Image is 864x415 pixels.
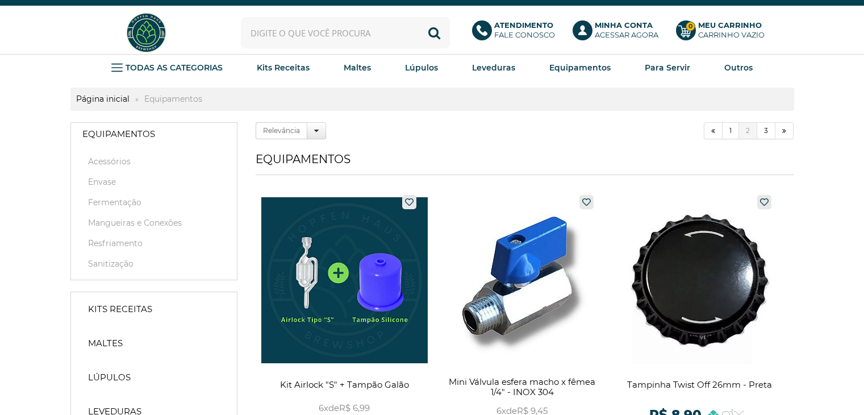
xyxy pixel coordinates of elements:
strong: Lúpulos [405,63,438,73]
strong: Lúpulos [88,372,131,383]
a: Leveduras [472,59,515,76]
a: Lúpulos [405,59,438,76]
a: Minha ContaAcessar agora [573,20,665,45]
strong: Kits Receitas [88,304,152,315]
label: Relevância [256,122,307,139]
strong: Maltes [88,338,123,349]
a: Kits Receitas [257,59,310,76]
strong: Maltes [344,63,371,73]
a: Outros [724,59,753,76]
a: 2 [739,122,757,139]
a: Para Servir [645,59,690,76]
p: Fale conosco [494,20,555,40]
a: Maltes [77,332,231,355]
strong: Equipamentos [139,94,208,104]
img: Hopfen Haus BrewShop [125,11,168,54]
a: Equipamentos [71,123,237,146]
strong: Kits Receitas [257,63,310,73]
button: Buscar [419,17,450,48]
a: Maltes [344,59,371,76]
strong: Equipamentos [82,128,155,140]
a: Sanitização [82,258,226,269]
strong: 0 [686,22,695,31]
strong: Equipamentos [549,63,611,73]
strong: Outros [724,63,753,73]
div: Carrinho Vazio [698,30,765,40]
a: Página inicial [70,94,135,104]
h1: Equipamentos [256,152,794,175]
a: Lúpulos [77,366,231,389]
a: AtendimentoFale conosco [472,20,561,45]
a: Acessórios [82,156,226,167]
input: Digite o que você procura [241,17,450,48]
a: 1 [723,122,739,139]
a: Mangueiras e Conexões [82,217,226,229]
b: Minha Conta [595,20,653,30]
strong: TODAS AS CATEGORIAS [126,63,223,73]
a: 3 [757,122,775,139]
strong: Leveduras [472,63,515,73]
a: Kits Receitas [77,298,231,321]
p: Acessar agora [595,20,658,40]
a: TODAS AS CATEGORIAS [111,59,223,76]
b: Meu Carrinho [698,20,762,30]
a: Fermentação [82,197,226,208]
a: Resfriamento [82,238,226,249]
b: Atendimento [494,20,553,30]
strong: Para Servir [645,63,690,73]
a: Equipamentos [549,59,611,76]
a: Envase [82,176,226,188]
